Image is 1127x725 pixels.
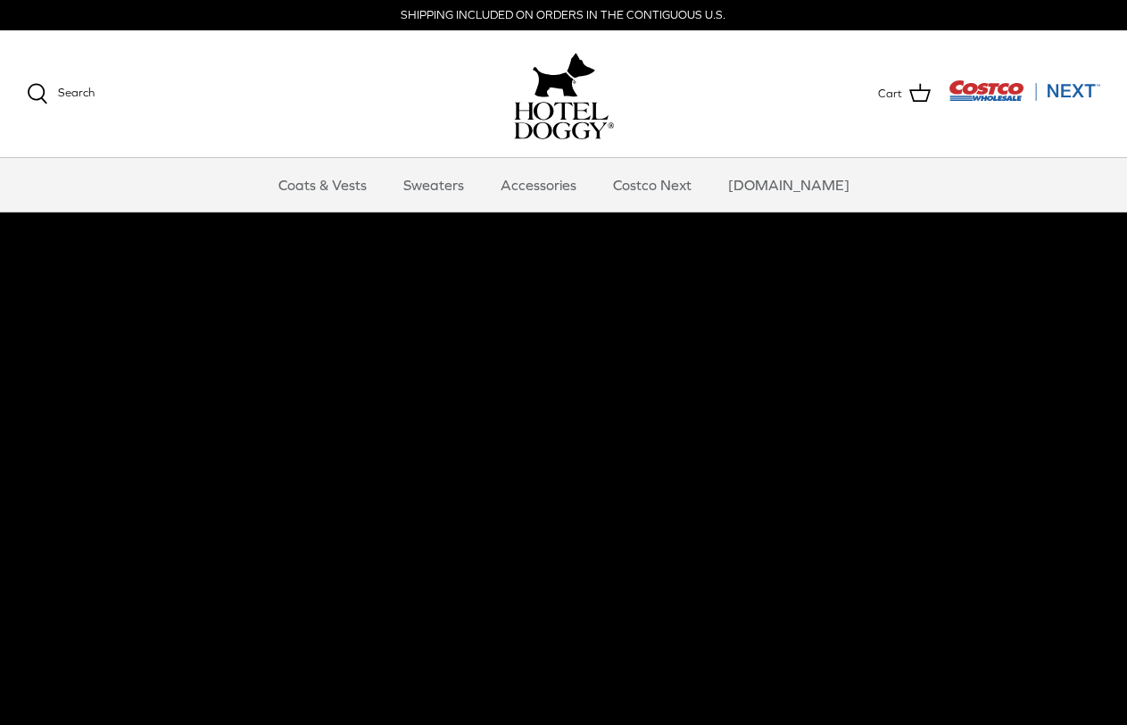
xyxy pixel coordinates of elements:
img: Costco Next [949,79,1100,102]
a: Sweaters [387,158,480,212]
a: Coats & Vests [262,158,383,212]
a: Visit Costco Next [949,91,1100,104]
a: hoteldoggy.com hoteldoggycom [514,48,614,139]
a: Search [27,83,95,104]
a: Accessories [485,158,593,212]
a: Cart [878,82,931,105]
a: [DOMAIN_NAME] [712,158,866,212]
img: hoteldoggy.com [533,48,595,102]
img: hoteldoggycom [514,102,614,139]
a: Costco Next [597,158,708,212]
span: Cart [878,85,902,104]
span: Search [58,86,95,99]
